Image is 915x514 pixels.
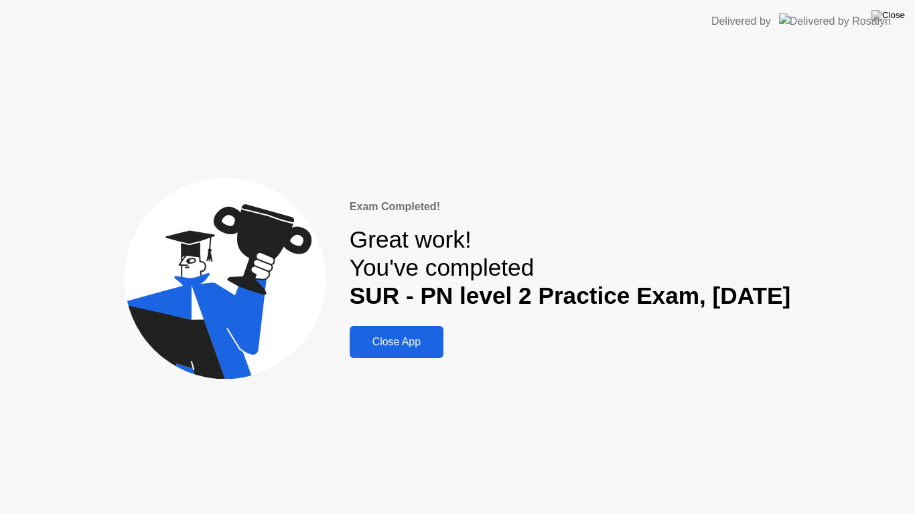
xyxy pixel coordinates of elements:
[871,10,905,21] img: Close
[779,13,891,29] img: Delivered by Rosalyn
[350,326,443,358] button: Close App
[350,199,790,215] div: Exam Completed!
[350,226,790,311] div: Great work! You've completed
[350,282,790,309] b: SUR - PN level 2 Practice Exam, [DATE]
[354,336,439,348] div: Close App
[711,13,771,29] div: Delivered by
